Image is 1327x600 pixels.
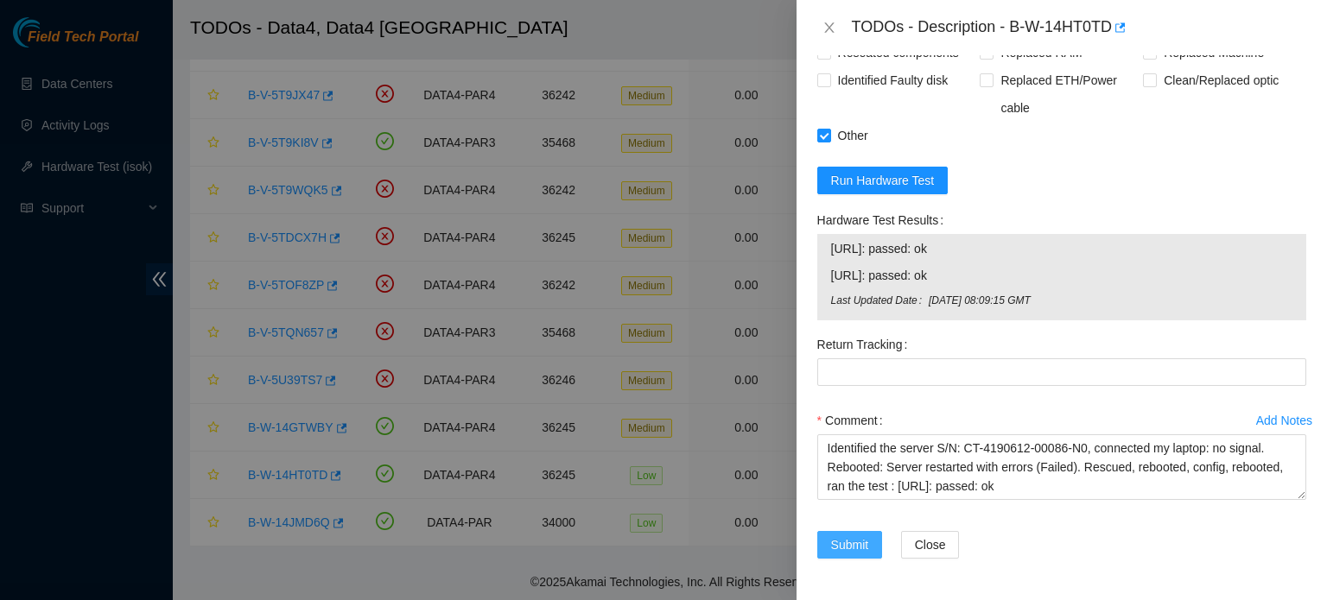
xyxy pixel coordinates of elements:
[852,14,1306,41] div: TODOs - Description - B-W-14HT0TD
[817,206,950,234] label: Hardware Test Results
[817,331,915,358] label: Return Tracking
[929,293,1292,309] span: [DATE] 08:09:15 GMT
[817,20,841,36] button: Close
[817,167,949,194] button: Run Hardware Test
[831,171,935,190] span: Run Hardware Test
[831,293,929,309] span: Last Updated Date
[831,66,956,94] span: Identified Faulty disk
[831,266,1292,285] span: [URL]: passed: ok
[817,407,890,434] label: Comment
[831,239,1292,258] span: [URL]: passed: ok
[822,21,836,35] span: close
[994,66,1143,122] span: Replaced ETH/Power cable
[817,358,1306,386] input: Return Tracking
[901,531,960,559] button: Close
[1157,66,1286,94] span: Clean/Replaced optic
[915,535,946,554] span: Close
[817,531,883,559] button: Submit
[817,434,1306,500] textarea: Comment
[1255,407,1313,434] button: Add Notes
[831,122,875,149] span: Other
[831,535,869,554] span: Submit
[1256,414,1312,426] div: Add Notes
